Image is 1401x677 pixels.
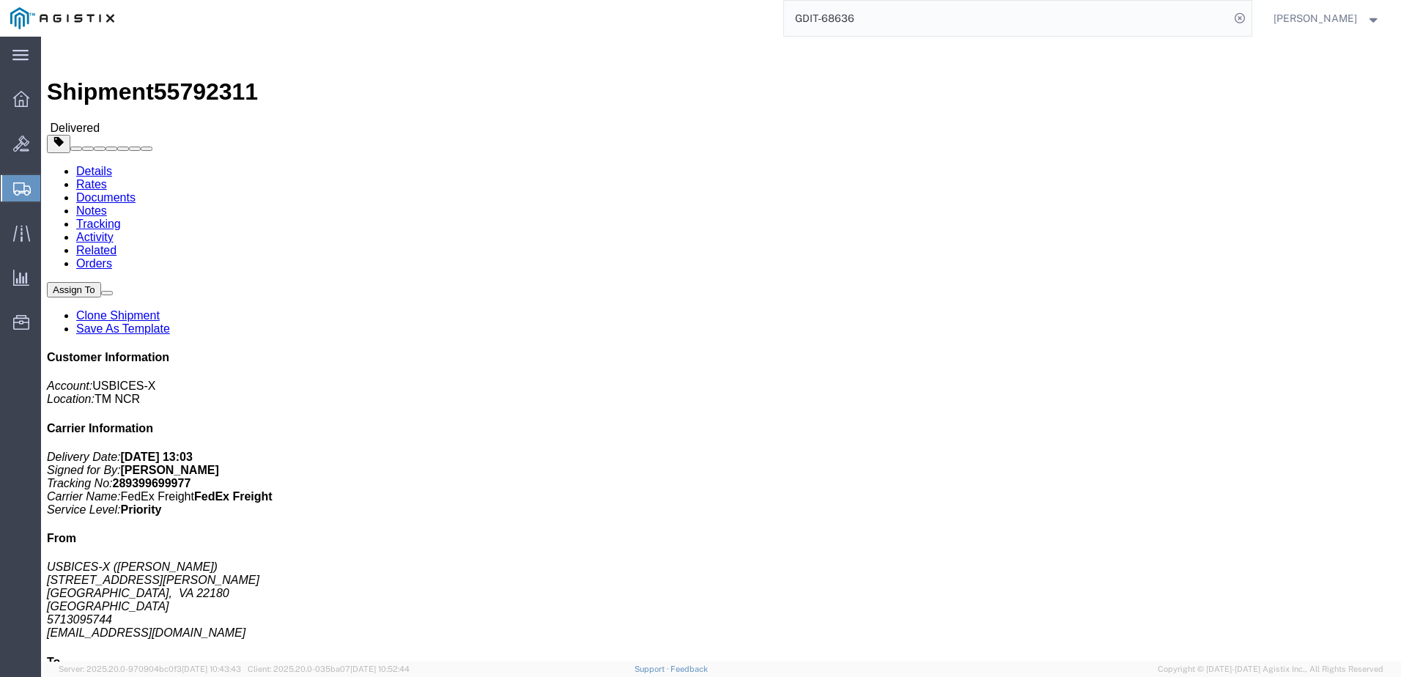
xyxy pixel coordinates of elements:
[59,665,241,673] span: Server: 2025.20.0-970904bc0f3
[635,665,671,673] a: Support
[784,1,1230,36] input: Search for shipment number, reference number
[1158,663,1383,676] span: Copyright © [DATE]-[DATE] Agistix Inc., All Rights Reserved
[670,665,708,673] a: Feedback
[1274,10,1357,26] span: Dylan Jewell
[248,665,410,673] span: Client: 2025.20.0-035ba07
[350,665,410,673] span: [DATE] 10:52:44
[1273,10,1381,27] button: [PERSON_NAME]
[41,37,1401,662] iframe: FS Legacy Container
[182,665,241,673] span: [DATE] 10:43:43
[10,7,114,29] img: logo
